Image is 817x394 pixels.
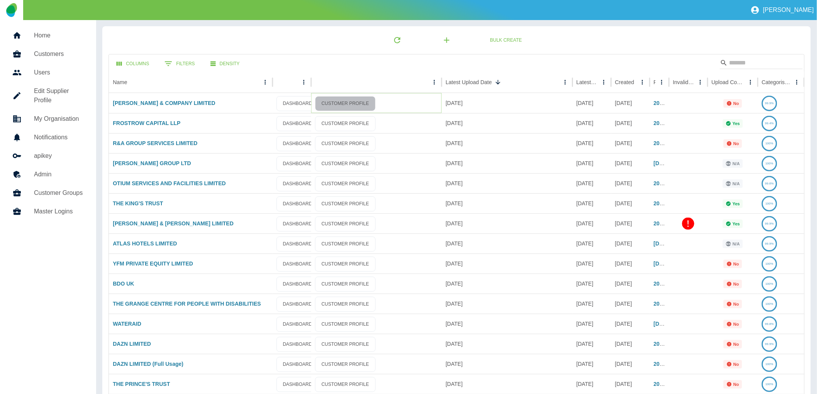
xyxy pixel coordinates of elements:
[654,180,709,186] a: 2025-MAR-N40I-AS91
[654,100,709,106] a: 2025-AUG-742M-2Y15
[315,196,376,211] a: CUSTOMER PROFILE
[113,301,261,307] a: THE GRANGE CENTRE FOR PEOPLE WITH DISABILITIES
[611,113,650,133] div: 20 Jun 2024
[573,354,611,374] div: 05 Jan 2025
[654,140,708,146] a: 2025-JAN-I2Q7-3XFQ
[113,100,215,106] a: [PERSON_NAME] & COMPANY LIMITED
[573,213,611,233] div: 25 Jun 2025
[573,314,611,334] div: 15 Nov 2024
[276,136,319,151] a: DASHBOARD
[723,159,743,168] div: This status is not applicable for customers using manual upload.
[276,216,319,232] a: DASHBOARD
[442,274,573,294] div: 06 May 2025
[734,282,739,286] p: No
[6,147,90,165] a: apikey
[315,277,376,292] a: CUSTOMER PROFILE
[34,114,84,123] h5: My Organisation
[6,165,90,184] a: Admin
[315,136,376,151] a: CUSTOMER PROFILE
[442,93,573,113] div: 21 Aug 2025
[560,77,571,88] button: Latest Upload Date column menu
[113,281,134,287] a: BDO UK
[484,33,528,47] a: Bulk Create
[113,200,163,206] a: THE KING'S TRUST
[110,57,155,71] button: Select columns
[654,240,697,247] a: [DATE]DX7-R3E3
[315,297,376,312] a: CUSTOMER PROFILE
[276,176,319,191] a: DASHBOARD
[766,142,773,145] text: 100%
[573,133,611,153] div: 01 Aug 2025
[113,120,180,126] a: FROSTROW CAPITAL LLP
[598,77,609,88] button: Latest Usage column menu
[204,57,246,71] button: Density
[34,49,84,59] h5: Customers
[442,193,573,213] div: 09 Jul 2025
[611,193,650,213] div: 08 Nov 2024
[315,337,376,352] a: CUSTOMER PROFILE
[654,341,709,347] a: 2024-DEC-ZZRP-1660
[315,357,376,372] a: CUSTOMER PROFILE
[442,133,573,153] div: 18 Aug 2025
[260,77,271,88] button: Name column menu
[442,314,573,334] div: 15 Jan 2025
[765,222,774,225] text: 99.9%
[637,77,648,88] button: Created column menu
[724,360,742,369] div: Not all required reports for this customer were uploaded for the latest usage month.
[733,201,740,206] p: Yes
[576,79,598,85] div: Latest Usage
[34,68,84,77] h5: Users
[573,334,611,354] div: 05 Jan 2025
[113,321,141,327] a: WATERAID
[765,182,774,185] text: 99.6%
[34,207,84,216] h5: Master Logins
[276,96,319,111] a: DASHBOARD
[276,317,319,332] a: DASHBOARD
[765,122,774,125] text: 99.4%
[763,7,814,14] p: [PERSON_NAME]
[315,176,376,191] a: CUSTOMER PROFILE
[733,242,740,246] p: N/A
[720,57,803,71] div: Search
[766,282,773,286] text: 100%
[298,77,309,88] button: column menu
[6,63,90,82] a: Users
[724,280,742,288] div: Not all required reports for this customer were uploaded for the latest usage month.
[113,140,197,146] a: R&A GROUP SERVICES LIMITED
[442,213,573,233] div: 30 Jun 2025
[654,79,656,85] div: Ref
[276,277,319,292] a: DASHBOARD
[765,322,774,326] text: 99.8%
[611,334,650,354] div: 17 Dec 2024
[573,274,611,294] div: 01 Apr 2025
[654,120,708,126] a: 2024-JUN-7152-55KR
[276,257,319,272] a: DASHBOARD
[113,381,170,387] a: THE PRINCE'S TRUST
[654,281,707,287] a: 2024-MAY-5779-858U
[573,153,611,173] div: 31 Jul 2025
[442,374,573,394] div: 06 Nov 2024
[6,128,90,147] a: Notifications
[34,151,84,161] h5: apikey
[34,170,84,179] h5: Admin
[724,139,742,148] div: Not all required reports for this customer were uploaded for the latest usage month.
[113,260,193,267] a: YFM PRIVATE EQUITY LIMITED
[724,300,742,308] div: Not all required reports for this customer were uploaded for the latest usage month.
[446,79,492,85] div: Latest Upload Date
[656,77,667,88] button: Ref column menu
[748,2,817,18] button: [PERSON_NAME]
[573,294,611,314] div: 11 Mar 2025
[442,173,573,193] div: 30 Jul 2025
[734,362,739,367] p: No
[712,79,744,85] div: Upload Complete
[276,116,319,131] a: DASHBOARD
[34,188,84,198] h5: Customer Groups
[734,101,739,106] p: No
[733,161,740,166] p: N/A
[442,113,573,133] div: 21 Aug 2025
[765,242,774,245] text: 99.9%
[766,362,773,366] text: 100%
[654,160,702,166] a: [DATE]-Z076-QN4J
[611,173,650,193] div: 19 Mar 2025
[34,86,84,105] h5: Edit Supplier Profile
